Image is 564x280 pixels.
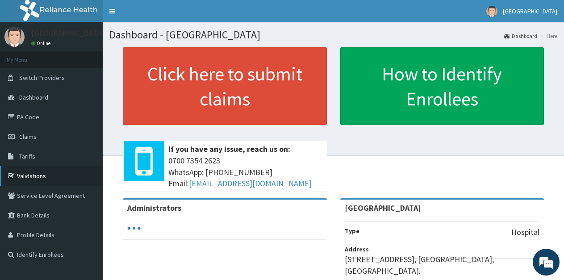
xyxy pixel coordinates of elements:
span: Tariffs [19,152,35,160]
b: Administrators [127,203,181,213]
span: Claims [19,133,37,141]
b: Address [345,245,369,253]
a: [EMAIL_ADDRESS][DOMAIN_NAME] [189,178,312,188]
div: Chat with us now [46,50,150,62]
li: Here [538,32,557,40]
a: Online [31,40,53,46]
img: d_794563401_company_1708531726252_794563401 [17,45,36,67]
p: [GEOGRAPHIC_DATA] [31,29,105,37]
b: If you have any issue, reach us on: [168,144,290,154]
img: User Image [4,27,25,47]
div: Minimize live chat window [146,4,168,26]
h1: Dashboard - [GEOGRAPHIC_DATA] [109,29,557,41]
span: [GEOGRAPHIC_DATA] [503,7,557,15]
textarea: Type your message and hit 'Enter' [4,186,170,217]
a: Dashboard [504,32,537,40]
a: How to Identify Enrollees [340,47,544,125]
span: 0700 7354 2623 WhatsApp: [PHONE_NUMBER] Email: [168,155,322,189]
strong: [GEOGRAPHIC_DATA] [345,203,421,213]
p: Hospital [511,226,539,238]
span: Switch Providers [19,74,65,82]
b: Type [345,227,359,235]
svg: audio-loading [127,221,141,235]
a: Click here to submit claims [123,47,327,125]
span: We're online! [52,84,123,174]
p: [STREET_ADDRESS], [GEOGRAPHIC_DATA], [GEOGRAPHIC_DATA]. [345,254,540,276]
span: Dashboard [19,93,48,101]
img: User Image [486,6,497,17]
